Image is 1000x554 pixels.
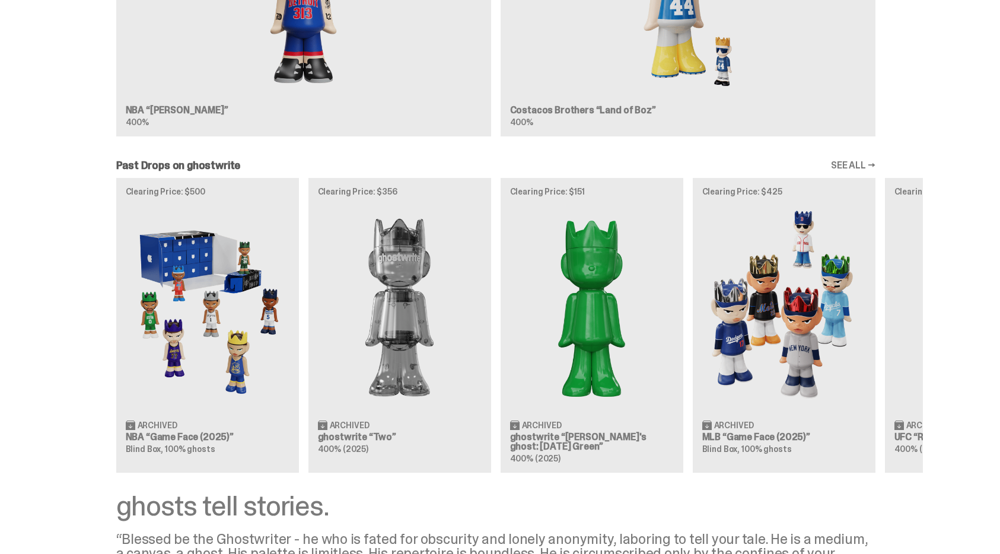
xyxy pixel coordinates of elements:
[693,178,875,472] a: Clearing Price: $425 Game Face (2025) Archived
[894,444,945,454] span: 400% (2025)
[702,187,866,196] p: Clearing Price: $425
[116,492,875,520] div: ghosts tell stories.
[308,178,491,472] a: Clearing Price: $356 Two Archived
[906,421,946,429] span: Archived
[330,421,370,429] span: Archived
[510,117,533,128] span: 400%
[831,161,875,170] a: SEE ALL →
[116,178,299,472] a: Clearing Price: $500 Game Face (2025) Archived
[510,453,560,464] span: 400% (2025)
[510,106,866,115] h3: Costacos Brothers “Land of Boz”
[501,178,683,472] a: Clearing Price: $151 Schrödinger's ghost: Sunday Green Archived
[510,432,674,451] h3: ghostwrite “[PERSON_NAME]'s ghost: [DATE] Green”
[318,205,482,410] img: Two
[522,421,562,429] span: Archived
[138,421,177,429] span: Archived
[126,187,289,196] p: Clearing Price: $500
[510,187,674,196] p: Clearing Price: $151
[702,205,866,410] img: Game Face (2025)
[126,106,482,115] h3: NBA “[PERSON_NAME]”
[741,444,791,454] span: 100% ghosts
[126,205,289,410] img: Game Face (2025)
[318,444,368,454] span: 400% (2025)
[510,205,674,410] img: Schrödinger's ghost: Sunday Green
[126,117,149,128] span: 400%
[116,160,241,171] h2: Past Drops on ghostwrite
[126,444,164,454] span: Blind Box,
[318,187,482,196] p: Clearing Price: $356
[126,432,289,442] h3: NBA “Game Face (2025)”
[702,432,866,442] h3: MLB “Game Face (2025)”
[318,432,482,442] h3: ghostwrite “Two”
[165,444,215,454] span: 100% ghosts
[714,421,754,429] span: Archived
[702,444,740,454] span: Blind Box,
